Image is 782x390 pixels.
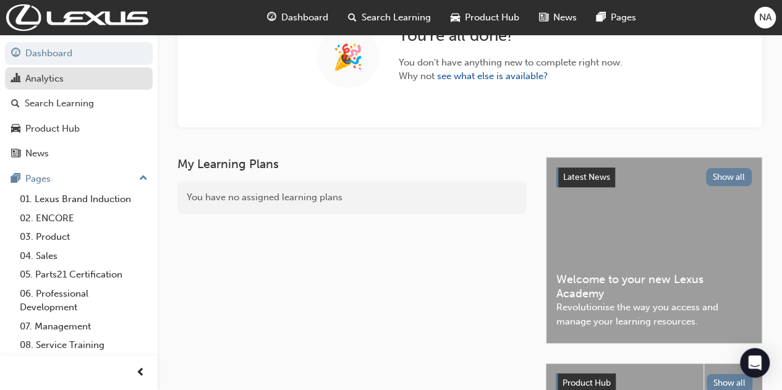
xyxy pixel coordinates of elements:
span: You don't have anything new to complete right now. [399,56,623,70]
a: news-iconNews [529,5,587,30]
span: Pages [611,11,636,25]
div: You have no assigned learning plans [177,181,526,214]
span: 🎉 [333,50,363,64]
span: Welcome to your new Lexus Academy [556,273,752,300]
a: search-iconSearch Learning [338,5,441,30]
div: Analytics [25,72,64,86]
div: Pages [25,172,51,186]
a: pages-iconPages [587,5,646,30]
button: NA [754,7,776,28]
button: Show all [706,168,752,186]
a: 01. Lexus Brand Induction [15,190,153,209]
img: Trak [6,4,148,31]
div: Search Learning [25,96,94,111]
span: Product Hub [563,378,611,388]
span: Product Hub [465,11,519,25]
a: Analytics [5,67,153,90]
a: 02. ENCORE [15,209,153,228]
a: 06. Professional Development [15,284,153,317]
span: news-icon [11,148,20,159]
a: guage-iconDashboard [257,5,338,30]
h3: My Learning Plans [177,157,526,171]
span: search-icon [11,98,20,109]
span: NA [759,11,771,25]
button: DashboardAnalyticsSearch LearningProduct HubNews [5,40,153,167]
a: Latest NewsShow allWelcome to your new Lexus AcademyRevolutionise the way you access and manage y... [546,157,762,344]
a: 08. Service Training [15,336,153,355]
span: search-icon [348,10,357,25]
span: car-icon [11,124,20,135]
span: Why not [399,69,623,83]
a: Product Hub [5,117,153,140]
span: Latest News [563,172,610,182]
a: see what else is available? [437,70,548,82]
a: 07. Management [15,317,153,336]
button: Pages [5,167,153,190]
a: Search Learning [5,92,153,115]
div: News [25,146,49,161]
span: guage-icon [11,48,20,59]
span: car-icon [451,10,460,25]
span: Revolutionise the way you access and manage your learning resources. [556,300,752,328]
a: Latest NewsShow all [556,167,752,187]
a: 05. Parts21 Certification [15,265,153,284]
a: Dashboard [5,42,153,65]
a: car-iconProduct Hub [441,5,529,30]
span: pages-icon [11,174,20,185]
a: 09. Technical Training [15,355,153,374]
span: prev-icon [136,365,145,381]
span: Dashboard [281,11,328,25]
span: chart-icon [11,74,20,85]
div: Open Intercom Messenger [740,348,770,378]
span: Search Learning [362,11,431,25]
div: Product Hub [25,122,80,136]
h2: You're all done! [399,26,623,46]
a: News [5,142,153,165]
span: news-icon [539,10,548,25]
span: News [553,11,577,25]
span: guage-icon [267,10,276,25]
a: 03. Product [15,227,153,247]
a: 04. Sales [15,247,153,266]
span: pages-icon [597,10,606,25]
span: up-icon [139,171,148,187]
